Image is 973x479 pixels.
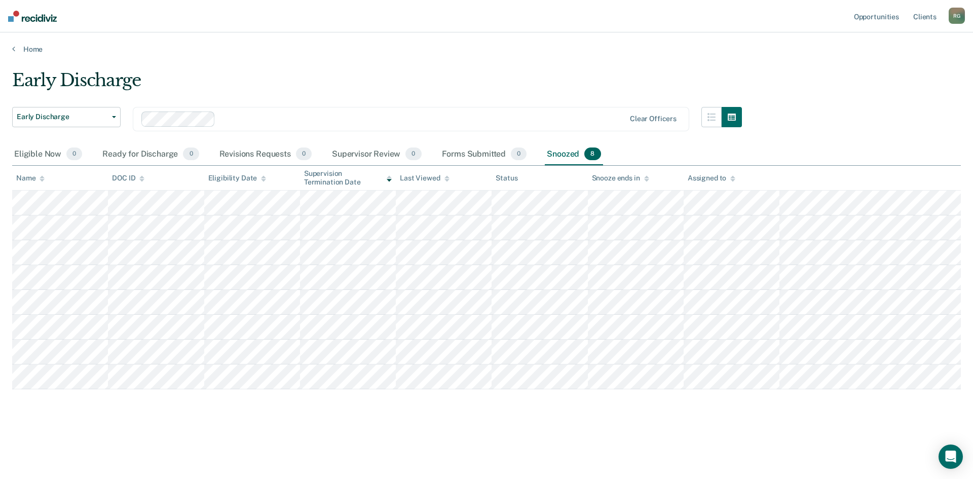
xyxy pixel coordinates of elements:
div: Open Intercom Messenger [939,445,963,469]
button: Early Discharge [12,107,121,127]
div: Last Viewed [400,174,449,182]
span: 0 [66,148,82,161]
div: Clear officers [630,115,677,123]
div: Supervisor Review0 [330,143,424,166]
img: Recidiviz [8,11,57,22]
div: Status [496,174,517,182]
div: DOC ID [112,174,144,182]
div: Supervision Termination Date [304,169,392,187]
div: Assigned to [688,174,735,182]
div: Forms Submitted0 [440,143,529,166]
span: 8 [584,148,601,161]
div: Eligibility Date [208,174,267,182]
div: Snooze ends in [592,174,649,182]
div: Name [16,174,45,182]
span: 0 [183,148,199,161]
span: 0 [405,148,421,161]
div: Early Discharge [12,70,742,99]
div: Revisions Requests0 [217,143,314,166]
span: Early Discharge [17,113,108,121]
span: 0 [296,148,312,161]
div: R G [949,8,965,24]
div: Eligible Now0 [12,143,84,166]
span: 0 [511,148,527,161]
button: RG [949,8,965,24]
div: Ready for Discharge0 [100,143,201,166]
div: Snoozed8 [545,143,603,166]
a: Home [12,45,961,54]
